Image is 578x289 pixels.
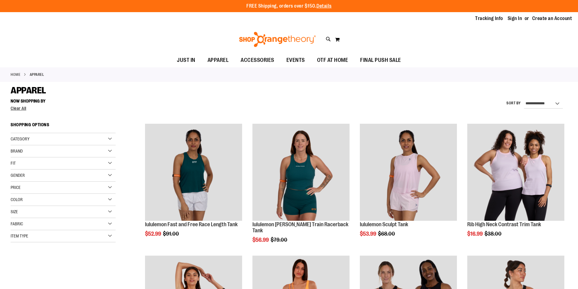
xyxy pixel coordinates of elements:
span: EVENTS [286,53,305,67]
a: OTF AT HOME [311,53,354,67]
a: Create an Account [532,15,572,22]
img: Main view of 2024 August lululemon Fast and Free Race Length Tank [145,124,242,221]
span: $52.99 [145,231,162,237]
a: lululemon Sculpt Tank [360,221,408,227]
img: lululemon Wunder Train Racerback Tank [252,124,350,221]
span: Clear All [11,106,26,111]
a: Main Image of 1538347 [360,124,457,222]
button: Now Shopping by [11,96,49,106]
div: Category [11,133,116,145]
a: ACCESSORIES [235,53,280,67]
div: product [142,121,245,252]
img: Shop Orangetheory [238,32,317,47]
span: Fit [11,161,16,166]
div: Gender [11,170,116,182]
div: Color [11,194,116,206]
div: Fabric [11,218,116,230]
strong: Shopping Options [11,119,116,133]
span: ACCESSORIES [241,53,274,67]
a: Rib High Neck Contrast Trim Tank [467,221,541,227]
div: Fit [11,157,116,170]
a: Sign In [508,15,522,22]
span: Item Type [11,234,28,238]
span: Fabric [11,221,23,226]
span: JUST IN [177,53,195,67]
div: product [464,121,567,252]
a: Rib Tank w/ Contrast Binding primary image [467,124,564,222]
div: Size [11,206,116,218]
div: Item Type [11,230,116,242]
a: Main view of 2024 August lululemon Fast and Free Race Length Tank [145,124,242,222]
span: $53.99 [360,231,377,237]
a: lululemon Fast and Free Race Length Tank [145,221,238,227]
a: Details [316,3,332,9]
span: APPAREL [11,85,46,96]
span: $68.00 [378,231,396,237]
span: Price [11,185,21,190]
span: $79.00 [271,237,288,243]
span: $16.99 [467,231,484,237]
strong: APPAREL [30,72,44,77]
div: product [357,121,460,252]
div: Brand [11,145,116,157]
span: APPAREL [208,53,229,67]
a: FINAL PUSH SALE [354,53,407,67]
a: Home [11,72,20,77]
span: $38.00 [485,231,502,237]
a: lululemon [PERSON_NAME] Train Racerback Tank [252,221,348,234]
span: Brand [11,149,23,153]
img: Main Image of 1538347 [360,124,457,221]
a: Tracking Info [475,15,503,22]
span: FINAL PUSH SALE [360,53,401,67]
span: $91.00 [163,231,180,237]
a: APPAREL [201,53,235,67]
span: Category [11,136,29,141]
span: Color [11,197,23,202]
a: lululemon Wunder Train Racerback Tank [252,124,350,222]
div: product [249,121,353,258]
a: JUST IN [171,53,201,67]
span: $56.99 [252,237,270,243]
label: Sort By [506,101,521,106]
span: OTF AT HOME [317,53,348,67]
a: Clear All [11,106,116,110]
span: Size [11,209,18,214]
p: FREE Shipping, orders over $150. [246,3,332,10]
img: Rib Tank w/ Contrast Binding primary image [467,124,564,221]
span: Gender [11,173,25,178]
div: Price [11,182,116,194]
a: EVENTS [280,53,311,67]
